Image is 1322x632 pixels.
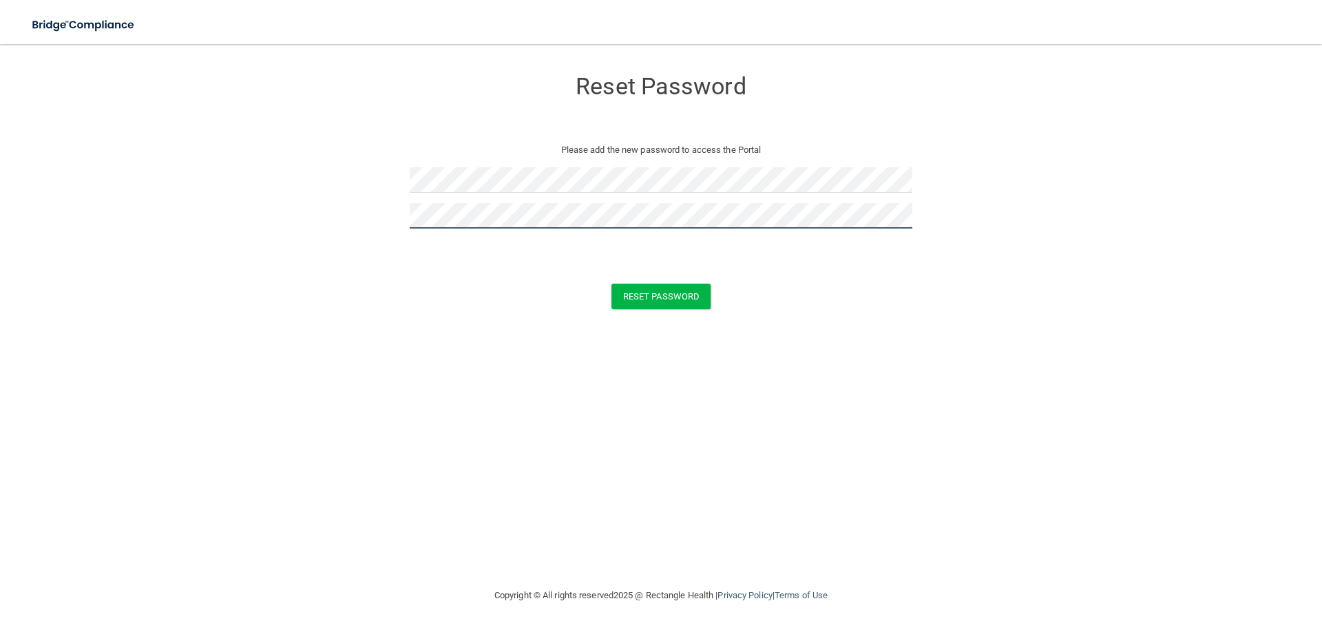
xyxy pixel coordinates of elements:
p: Please add the new password to access the Portal [420,142,902,158]
button: Reset Password [611,284,711,309]
img: bridge_compliance_login_screen.278c3ca4.svg [21,11,147,39]
iframe: Drift Widget Chat Controller [1084,534,1305,589]
a: Privacy Policy [717,590,772,600]
a: Terms of Use [775,590,828,600]
h3: Reset Password [410,74,912,99]
div: Copyright © All rights reserved 2025 @ Rectangle Health | | [410,573,912,618]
